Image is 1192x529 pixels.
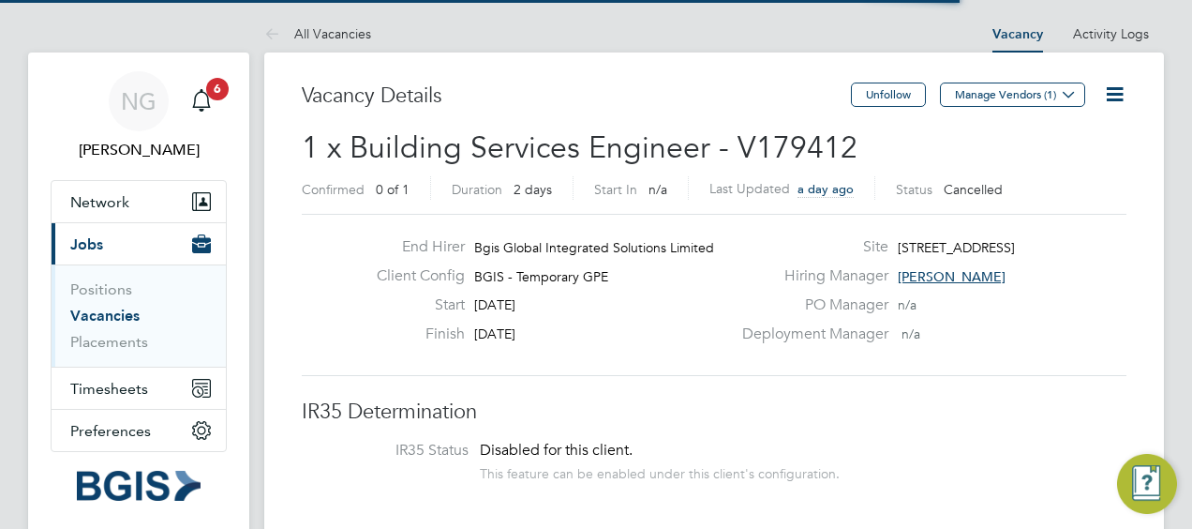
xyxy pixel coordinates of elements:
span: n/a [648,181,667,198]
span: 1 x Building Services Engineer - V179412 [302,129,857,166]
div: Jobs [52,264,226,367]
label: End Hirer [362,237,465,257]
a: NG[PERSON_NAME] [51,71,227,161]
a: All Vacancies [264,25,371,42]
span: 0 of 1 [376,181,410,198]
span: BGIS - Temporary GPE [474,268,608,285]
label: Confirmed [302,181,365,198]
span: 6 [206,78,229,100]
div: This feature can be enabled under this client's configuration. [480,461,840,482]
label: Status [896,181,932,198]
label: Deployment Manager [731,325,888,344]
span: [DATE] [474,296,515,313]
span: n/a [898,296,916,313]
button: Jobs [52,223,226,264]
button: Engage Resource Center [1117,454,1177,514]
button: Network [52,181,226,222]
span: 2 days [514,181,552,198]
button: Preferences [52,410,226,451]
span: [DATE] [474,325,515,342]
h3: IR35 Determination [302,399,1126,426]
span: Preferences [70,422,151,440]
button: Timesheets [52,368,226,409]
span: NG [121,89,156,113]
label: Last Updated [709,180,790,197]
a: Go to home page [51,471,227,501]
label: Finish [362,325,465,344]
button: Manage Vendors (1) [940,83,1085,107]
a: Vacancy [992,26,1043,42]
span: [PERSON_NAME] [898,268,1006,285]
a: Vacancies [70,307,140,325]
span: Nick Guest [51,139,227,161]
label: Site [731,237,888,257]
span: Jobs [70,235,103,253]
a: Activity Logs [1073,25,1149,42]
h3: Vacancy Details [302,83,851,110]
label: Start In [594,181,637,198]
span: Bgis Global Integrated Solutions Limited [474,239,714,256]
label: IR35 Status [320,441,469,461]
img: bgis-logo-retina.png [77,471,201,501]
a: Placements [70,333,148,351]
a: 6 [183,71,220,131]
label: PO Manager [731,295,888,315]
a: Positions [70,280,132,298]
span: a day ago [797,181,854,197]
span: Cancelled [944,181,1003,198]
span: [STREET_ADDRESS] [898,239,1015,256]
label: Start [362,295,465,315]
span: Timesheets [70,380,148,398]
label: Client Config [362,266,465,286]
button: Unfollow [851,83,926,107]
span: Disabled for this client. [480,441,633,460]
span: Network [70,193,129,211]
label: Duration [452,181,502,198]
label: Hiring Manager [731,266,888,286]
span: n/a [901,325,920,342]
